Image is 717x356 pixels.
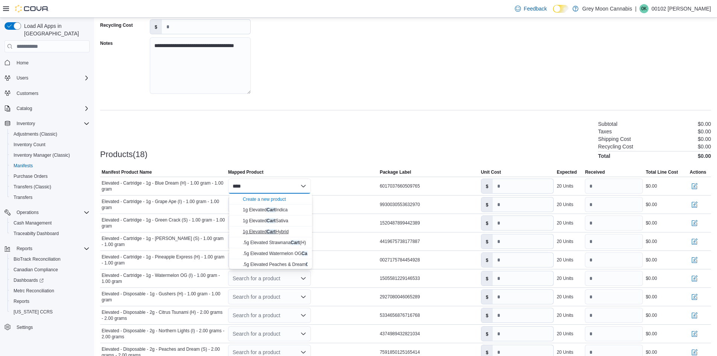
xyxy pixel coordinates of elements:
[698,144,711,150] p: $0.00
[598,153,610,159] h4: Total
[301,251,311,256] mark: Cart
[8,218,93,228] button: Cash Management
[14,231,59,237] span: Traceabilty Dashboard
[243,251,318,256] span: .5g Elevated Watermelon OG s (I)
[8,307,93,317] button: [US_STATE] CCRS
[646,183,657,189] div: $0.00
[2,207,93,218] button: Operations
[100,150,148,159] h3: Products(18)
[481,327,493,341] label: $
[524,5,547,12] span: Feedback
[14,208,90,217] span: Operations
[652,4,711,13] p: 00102 [PERSON_NAME]
[21,22,90,37] span: Load All Apps in [GEOGRAPHIC_DATA]
[14,73,90,83] span: Users
[300,312,306,318] button: Open list of options
[11,265,90,274] span: Canadian Compliance
[102,199,225,211] span: Elevated - Cartridge - 1g - Grape Ape (I) - 1.00 gram - 1.00 gram
[8,228,93,239] button: Traceabilty Dashboard
[380,312,420,318] span: 5334656876716768
[100,22,133,28] label: Recycling Cost
[243,240,306,245] span: .5g Elevated Strawnana (H)
[11,286,57,295] a: Metrc Reconciliation
[14,58,90,67] span: Home
[243,207,288,212] span: 1g Elevated Indica
[14,298,29,304] span: Reports
[11,130,60,139] a: Adjustments (Classic)
[11,140,90,149] span: Inventory Count
[102,254,225,266] span: Elevated - Cartridge - 1g - Pineapple Express (H) - 1.00 gram - 1.00 gram
[17,105,32,112] span: Catalog
[17,90,38,96] span: Customers
[14,309,53,315] span: [US_STATE] CCRS
[8,192,93,203] button: Transfers
[380,220,420,226] span: 1520487899442389
[8,275,93,286] a: Dashboards
[646,312,657,318] div: $0.00
[14,173,48,179] span: Purchase Orders
[5,54,90,352] nav: Complex example
[102,169,152,175] span: Manifest Product Name
[380,169,411,175] span: Package Label
[14,163,33,169] span: Manifests
[557,275,573,281] div: 20 Units
[11,172,51,181] a: Purchase Orders
[2,243,93,254] button: Reports
[557,202,573,208] div: 20 Units
[646,294,657,300] div: $0.00
[17,209,39,215] span: Operations
[243,218,288,223] span: 1g Elevated Sativa
[14,119,38,128] button: Inventory
[598,144,633,150] h6: Recycling Cost
[14,220,52,226] span: Cash Management
[300,183,306,189] button: Close list of options
[11,151,73,160] a: Inventory Manager (Classic)
[11,307,90,316] span: Washington CCRS
[14,104,35,113] button: Catalog
[14,131,57,137] span: Adjustments (Classic)
[646,238,657,244] div: $0.00
[8,182,93,192] button: Transfers (Classic)
[15,5,49,12] img: Cova
[8,171,93,182] button: Purchase Orders
[2,322,93,333] button: Settings
[300,275,306,281] button: Open list of options
[641,4,647,13] span: 0K
[481,271,493,286] label: $
[598,136,631,142] h6: Shipping Cost
[306,262,315,267] mark: Cart
[300,331,306,337] button: Open list of options
[481,253,493,267] label: $
[11,255,90,264] span: BioTrack Reconciliation
[11,229,62,238] a: Traceabilty Dashboard
[598,121,617,127] h6: Subtotal
[14,288,54,294] span: Metrc Reconciliation
[557,331,573,337] div: 20 Units
[11,276,90,285] span: Dashboards
[646,257,657,263] div: $0.00
[14,256,61,262] span: BioTrack Reconciliation
[481,197,493,212] label: $
[11,297,32,306] a: Reports
[512,1,550,16] a: Feedback
[102,272,225,284] span: Elevated - Cartridge - 1g - Watermelon OG (I) - 1.00 gram - 1.00 gram
[229,226,312,237] button: 1g Elevated Cart Hybrid
[11,161,90,170] span: Manifests
[11,161,36,170] a: Manifests
[14,267,58,273] span: Canadian Compliance
[582,4,632,13] p: Grey Moon Cannabis
[102,309,225,321] span: Elevated - Disposable - 2g - Citrus Tsunami (H) - 2.00 grams - 2.00 grams
[291,240,300,245] mark: Cart
[2,118,93,129] button: Inventory
[14,277,44,283] span: Dashboards
[11,193,35,202] a: Transfers
[557,312,573,318] div: 20 Units
[243,196,286,202] button: Create a new product
[380,294,420,300] span: 2927080046065289
[11,229,90,238] span: Traceabilty Dashboard
[17,324,33,330] span: Settings
[14,142,46,148] span: Inventory Count
[698,121,711,127] p: $0.00
[481,169,501,175] span: Unit Cost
